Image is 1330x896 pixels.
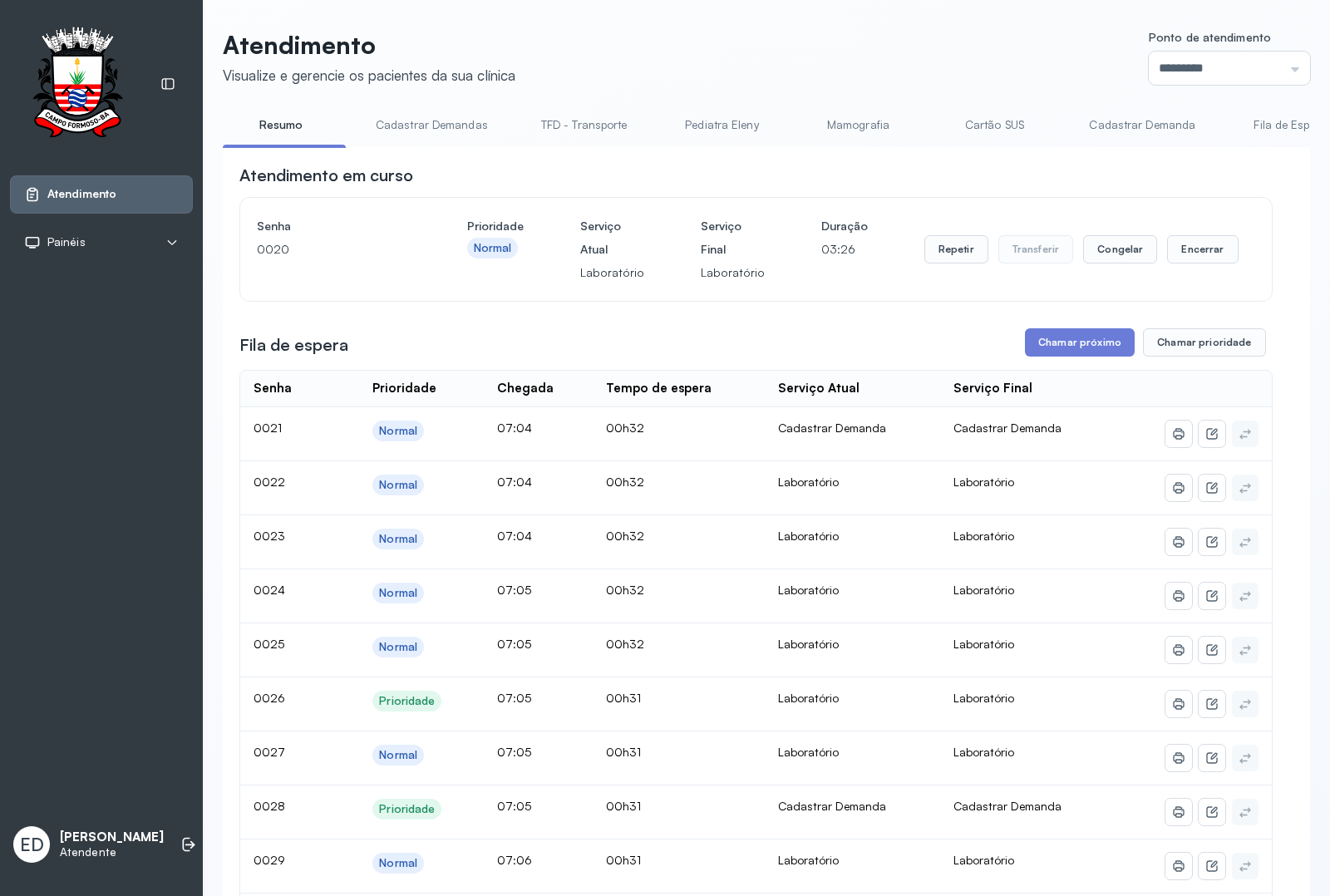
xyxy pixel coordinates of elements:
[60,845,164,859] p: Atendente
[778,475,927,490] div: Laboratório
[778,637,927,652] div: Laboratório
[497,583,531,597] span: 07:05
[606,475,644,489] span: 00h32
[998,235,1074,263] button: Transferir
[497,421,532,435] span: 07:04
[953,853,1014,867] span: Laboratório
[953,529,1014,543] span: Laboratório
[497,475,532,489] span: 07:04
[239,164,413,187] h3: Atendimento em curso
[254,475,285,489] span: 0022
[953,799,1062,813] span: Cadastrar Demanda
[254,853,285,867] span: 0029
[953,475,1014,489] span: Laboratório
[580,214,644,261] h4: Serviço Atual
[359,111,505,139] a: Cadastrar Demandas
[379,640,417,654] div: Normal
[379,802,435,816] div: Prioridade
[1143,328,1266,357] button: Chamar prioridade
[467,214,524,238] h4: Prioridade
[606,381,712,396] div: Tempo de espera
[606,637,644,651] span: 00h32
[821,238,868,261] p: 03:26
[1025,328,1135,357] button: Chamar próximo
[497,745,531,759] span: 07:05
[778,421,927,436] div: Cadastrar Demanda
[60,830,164,845] p: [PERSON_NAME]
[497,381,554,396] div: Chegada
[497,799,531,813] span: 07:05
[778,583,927,598] div: Laboratório
[936,111,1052,139] a: Cartão SUS
[254,529,285,543] span: 0023
[778,529,927,544] div: Laboratório
[223,111,339,139] a: Resumo
[257,238,411,261] p: 0020
[254,691,285,705] span: 0026
[663,111,780,139] a: Pediatra Eleny
[47,235,86,249] span: Painéis
[606,421,644,435] span: 00h32
[254,745,285,759] span: 0027
[379,748,417,762] div: Normal
[953,421,1062,435] span: Cadastrar Demanda
[254,381,292,396] div: Senha
[497,529,532,543] span: 07:04
[379,532,417,546] div: Normal
[821,214,868,238] h4: Duração
[379,694,435,708] div: Prioridade
[778,799,927,814] div: Cadastrar Demanda
[778,691,927,706] div: Laboratório
[497,691,531,705] span: 07:05
[606,529,644,543] span: 00h32
[953,637,1014,651] span: Laboratório
[953,583,1014,597] span: Laboratório
[953,381,1032,396] div: Serviço Final
[254,637,284,651] span: 0025
[606,799,641,813] span: 00h31
[1149,30,1271,44] span: Ponto de atendimento
[606,853,641,867] span: 00h31
[606,583,644,597] span: 00h32
[606,745,641,759] span: 00h31
[474,241,512,255] div: Normal
[1167,235,1238,263] button: Encerrar
[379,478,417,492] div: Normal
[379,856,417,870] div: Normal
[257,214,411,238] h4: Senha
[17,27,137,142] img: Logotipo do estabelecimento
[525,111,644,139] a: TFD - Transporte
[778,745,927,760] div: Laboratório
[223,66,515,84] div: Visualize e gerencie os pacientes da sua clínica
[372,381,436,396] div: Prioridade
[800,111,916,139] a: Mamografia
[580,261,644,284] p: Laboratório
[606,691,641,705] span: 00h31
[953,745,1014,759] span: Laboratório
[701,214,765,261] h4: Serviço Final
[379,586,417,600] div: Normal
[953,691,1014,705] span: Laboratório
[254,583,285,597] span: 0024
[778,381,860,396] div: Serviço Atual
[497,853,532,867] span: 07:06
[239,333,348,357] h3: Fila de espera
[701,261,765,284] p: Laboratório
[1083,235,1157,263] button: Congelar
[497,637,531,651] span: 07:05
[778,853,927,868] div: Laboratório
[924,235,988,263] button: Repetir
[379,424,417,438] div: Normal
[47,187,116,201] span: Atendimento
[254,421,282,435] span: 0021
[24,186,179,203] a: Atendimento
[1072,111,1212,139] a: Cadastrar Demanda
[223,30,515,60] p: Atendimento
[254,799,285,813] span: 0028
